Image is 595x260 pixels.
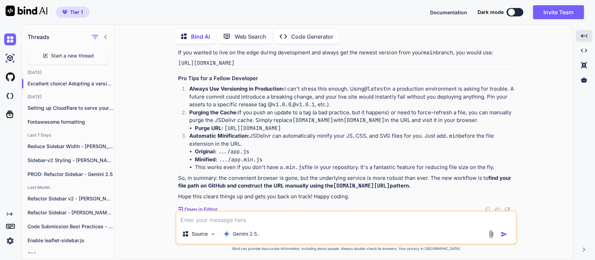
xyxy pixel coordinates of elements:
img: Gemini 2.5 Pro [223,230,230,237]
button: Documentation [430,9,467,16]
code: @v1.0.0 [269,101,291,108]
p: Gemini 2.5.. [233,230,260,237]
h2: [DATE] [22,70,114,75]
p: Fontawesome formatting [28,118,114,125]
img: Bind AI [6,6,47,16]
h2: [DATE] [22,94,114,100]
img: chat [4,33,16,45]
strong: Automatic Minification: [189,132,250,139]
p: Open in Editor [184,206,218,213]
p: Sidebar-v2 Styling - [PERSON_NAME] 4 Sonnet [28,157,114,164]
img: premium [62,10,67,14]
code: [DOMAIN_NAME] [344,117,384,124]
p: JSDelivr can automatically minify your JS, CSS, and SVG files for you. Just add before the file e... [189,132,516,148]
code: [URL][DOMAIN_NAME] [224,125,281,132]
code: @v1.0.1 [293,101,315,108]
code: [URL][DOMAIN_NAME] [178,60,235,67]
p: Code Submission Best Practices - [PERSON_NAME] 4.0 [28,223,114,230]
p: Bind AI [191,32,210,41]
p: I can't stress this enough. Using in a production environment is asking for trouble. A future com... [189,85,516,109]
h1: Threads [28,33,49,41]
p: Refactor Sidebar v2 - [PERSON_NAME] 4 Sonnet [28,195,114,202]
button: premiumTier 1 [56,7,90,18]
p: Web Search [235,32,266,41]
code: .../app.min.js [219,156,262,163]
code: main [423,49,435,56]
code: [DOMAIN_NAME][URL] [333,182,390,189]
p: Refactor Sidebar - [PERSON_NAME] 4 [28,209,114,216]
p: Reduce Sidebar Width - [PERSON_NAME] 4 Sonnet [28,143,114,150]
img: githubLight [4,71,16,83]
strong: Always Use Versioning in Production: [189,85,284,92]
strong: Purge URL: [195,125,223,131]
p: Excellent choice! Adopting a versioning ... [28,80,114,87]
h3: Pro Tips for a Fellow Developer [178,75,516,83]
code: .min [445,132,458,139]
p: 503 error [28,251,114,258]
img: dislike [504,207,510,212]
strong: find your file path on GitHub and construct the URL manually using the pattern. [178,175,512,189]
li: This works even if you don't have a file in your repository. It's a fantastic feature for reducin... [195,163,516,171]
img: Pick Models [210,231,216,237]
span: Documentation [430,9,467,15]
code: .../app.js [218,148,249,155]
code: .min.js [283,164,305,171]
p: Bind can provide inaccurate information, including about people. Always double-check its answers.... [175,246,517,251]
p: Setting up Cloudflare to serve your JavaScript... [28,105,114,112]
p: So, in summary: the convenient browser is gone, but the underlying service is more robust than ev... [178,174,516,190]
p: PROD: Refactor Sidebar - Gemini 2.5 [28,171,114,178]
span: Tier 1 [70,9,83,16]
strong: Original: [195,148,216,155]
h2: Last 7 Days [22,132,114,138]
button: Invite Team [533,5,584,19]
img: attachment [487,230,495,238]
span: Start a new thread [51,52,94,59]
strong: Purging the Cache: [189,109,238,116]
img: darkCloudIdeIcon [4,90,16,102]
code: @latest [364,85,386,92]
p: Hope this clears things up and gets you back on track! Happy coding. [178,193,516,201]
code: [DOMAIN_NAME] [292,117,333,124]
p: Enable leaflet-sidebar.js [28,237,114,244]
p: If you wanted to live on the edge during development and always get the newest version from your ... [178,49,516,57]
img: settings [4,235,16,247]
h2: Last Month [22,185,114,190]
p: If you push an update to a tag (a bad practice, but it happens) or need to force-refresh a file, ... [189,109,516,124]
p: Source [192,230,208,237]
strong: Minified: [195,156,217,163]
img: copy [485,207,490,212]
img: icon [501,231,508,238]
p: Code Generator [291,32,333,41]
img: like [495,207,500,212]
img: ai-studio [4,52,16,64]
span: Dark mode [478,9,504,16]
